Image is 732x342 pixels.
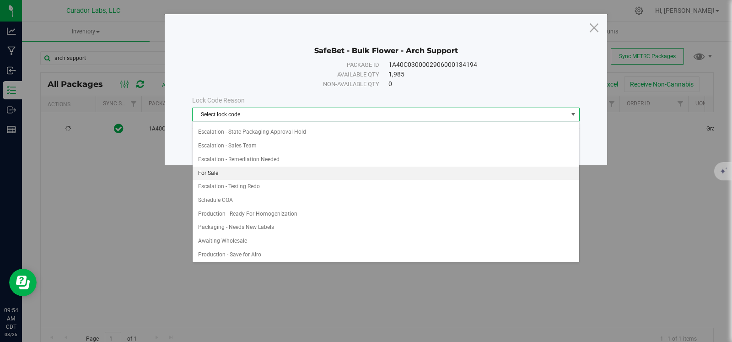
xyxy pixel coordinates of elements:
div: Available qty [209,70,380,79]
span: select [568,108,579,121]
li: Schedule COA [193,194,579,207]
li: Packaging - Needs New Labels [193,221,579,234]
li: Production - Ready For Homogenization [193,207,579,221]
li: Escalation - State Packaging Approval Hold [193,125,579,139]
div: 1,985 [388,70,563,79]
li: Escalation - Remediation Needed [193,153,579,167]
div: Package ID [209,60,380,70]
li: Awaiting Wholesale [193,234,579,248]
iframe: Resource center [9,269,37,296]
span: Lock Code Reason [192,97,245,104]
div: 0 [388,79,563,89]
span: Select lock code [193,108,568,121]
li: Escalation - Testing Redo [193,180,579,194]
li: For Sale [193,167,579,180]
div: 1A40C0300002906000134194 [388,60,563,70]
div: Non-available qty [209,80,380,89]
li: Escalation - Sales Team [193,139,579,153]
li: Production - Save for Airo [193,248,579,262]
div: SafeBet - Bulk Flower - Arch Support [192,33,580,55]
